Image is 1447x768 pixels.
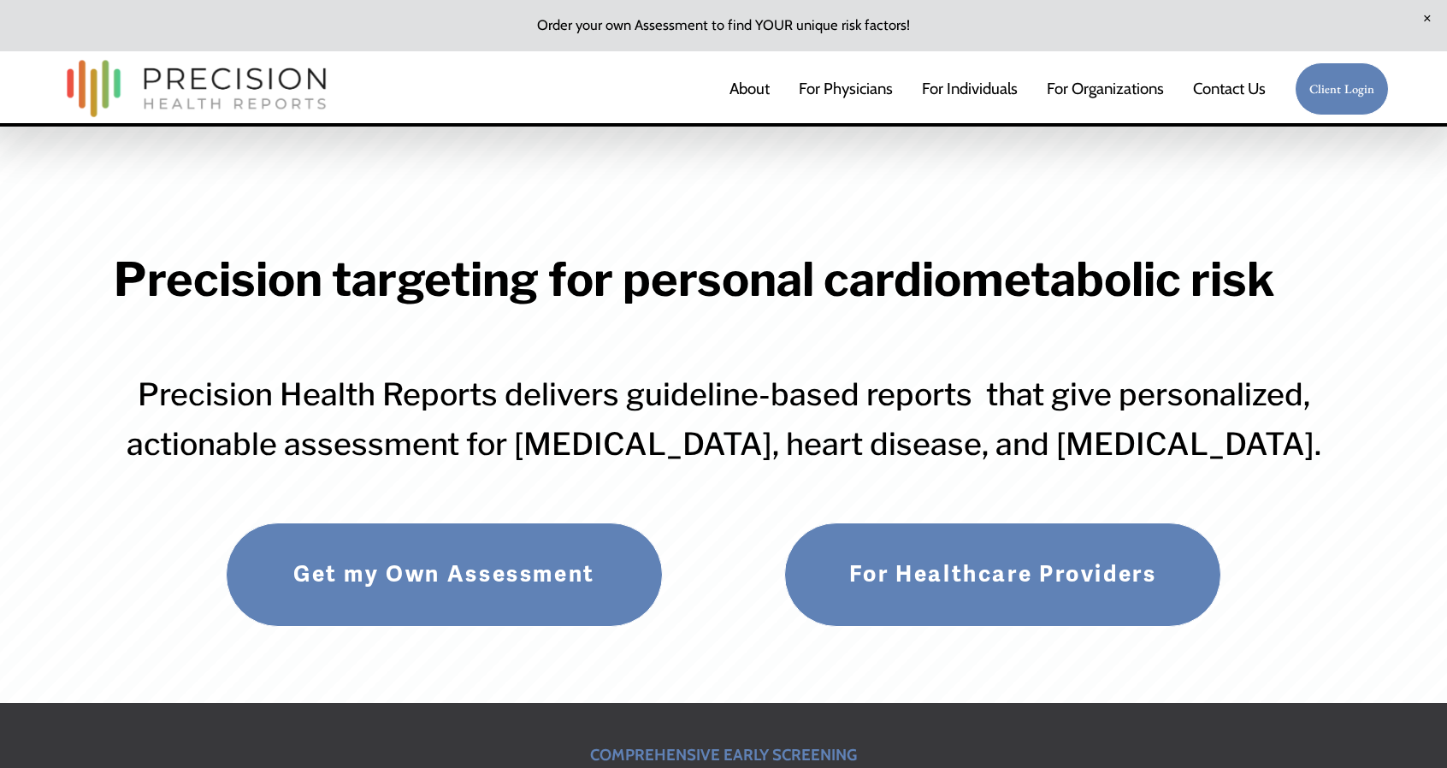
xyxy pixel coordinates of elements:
strong: Precision targeting for personal cardiometabolic risk [114,251,1275,307]
a: Get my Own Assessment [226,523,664,627]
a: For Physicians [799,71,893,106]
h3: Precision Health Reports delivers guideline-based reports that give personalized, actionable asse... [114,370,1333,470]
a: Client Login [1295,62,1390,116]
img: Precision Health Reports [58,52,335,125]
strong: COMPREHENSIVE EARLY SCREENING [590,745,857,765]
a: For Healthcare Providers [784,523,1222,627]
a: folder dropdown [1047,71,1164,106]
a: Contact Us [1193,71,1266,106]
a: For Individuals [922,71,1018,106]
span: For Organizations [1047,73,1164,104]
a: About [729,71,770,106]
